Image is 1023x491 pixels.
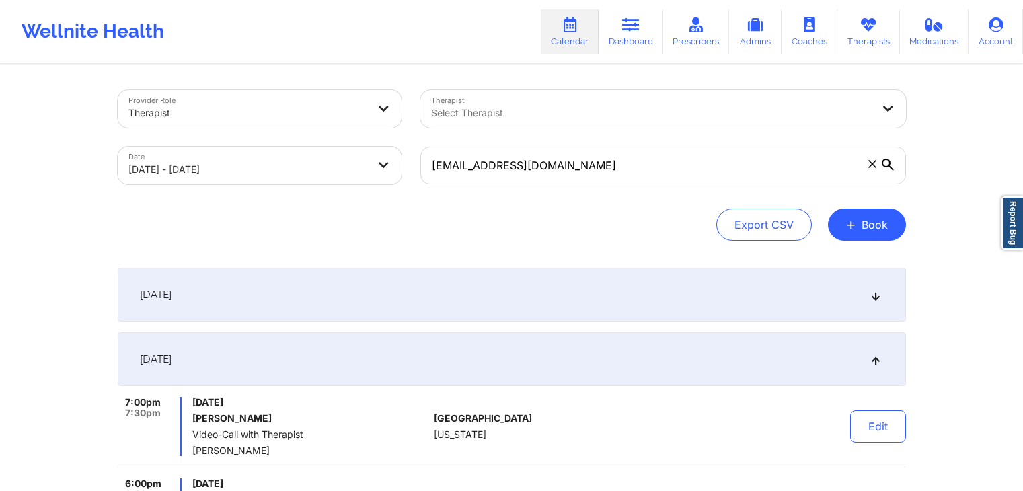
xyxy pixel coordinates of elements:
span: + [846,221,856,228]
div: [DATE] - [DATE] [128,155,368,184]
a: Report Bug [1001,196,1023,250]
span: [DATE] [140,352,172,366]
span: 7:00pm [125,397,161,408]
span: [DATE] [192,397,428,408]
button: Edit [850,410,906,443]
span: [DATE] [192,478,428,489]
span: [PERSON_NAME] [192,445,428,456]
a: Therapists [837,9,900,54]
span: Video-Call with Therapist [192,429,428,440]
a: Prescribers [663,9,730,54]
span: 6:00pm [125,478,161,489]
span: [GEOGRAPHIC_DATA] [434,413,532,424]
a: Calendar [541,9,599,54]
a: Coaches [782,9,837,54]
a: Admins [729,9,782,54]
span: [DATE] [140,288,172,301]
button: +Book [828,209,906,241]
span: [US_STATE] [434,429,486,440]
span: 7:30pm [125,408,161,418]
a: Dashboard [599,9,663,54]
div: Therapist [128,98,368,128]
a: Medications [900,9,969,54]
input: Search by patient email [420,147,906,184]
button: Export CSV [716,209,812,241]
a: Account [969,9,1023,54]
h6: [PERSON_NAME] [192,413,428,424]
